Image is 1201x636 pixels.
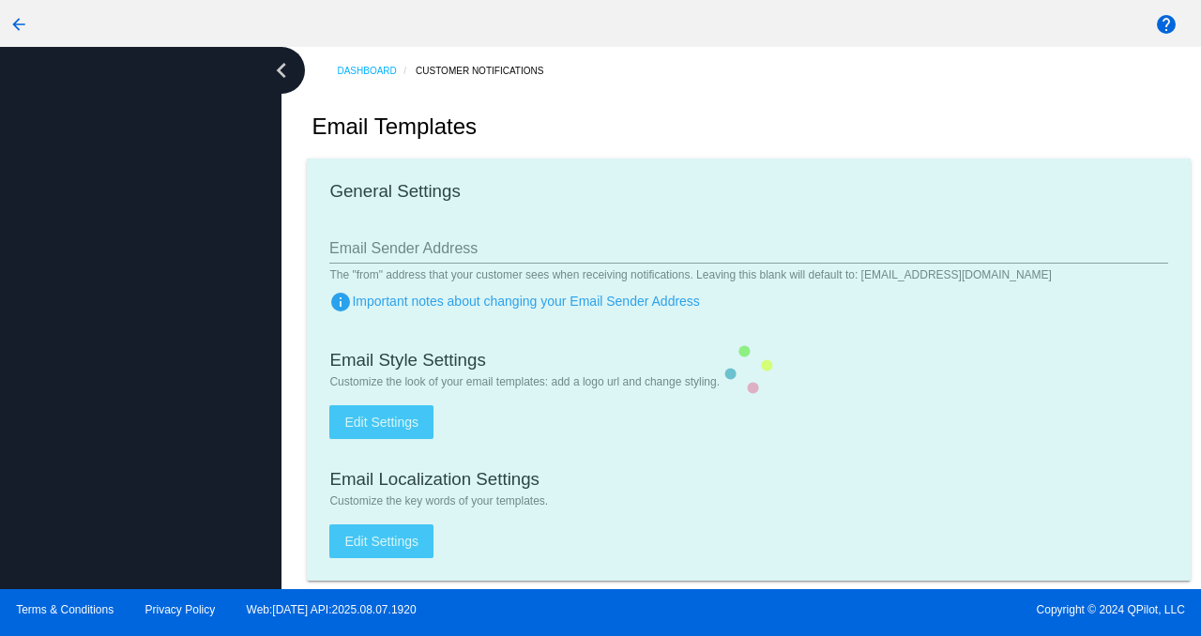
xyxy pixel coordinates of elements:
h2: Email Templates [312,114,477,140]
span: Copyright © 2024 QPilot, LLC [616,603,1185,616]
mat-icon: arrow_back [8,13,30,36]
a: Web:[DATE] API:2025.08.07.1920 [247,603,417,616]
i: chevron_left [266,55,296,85]
a: Dashboard [337,56,416,85]
a: Terms & Conditions [16,603,114,616]
a: Privacy Policy [145,603,216,616]
a: Customer Notifications [416,56,560,85]
mat-icon: help [1155,13,1178,36]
